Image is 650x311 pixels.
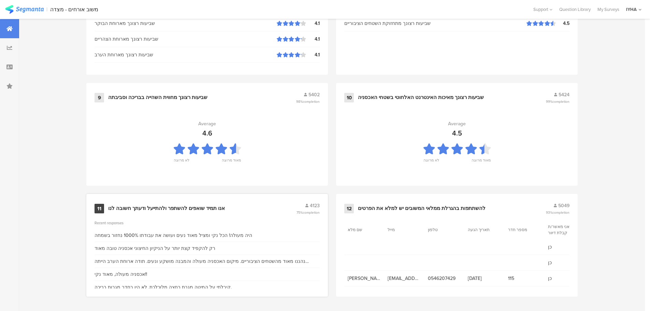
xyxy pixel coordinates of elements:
[448,120,466,127] div: Average
[546,99,569,104] span: 99%
[222,157,241,167] div: מאוד מרוצה
[388,275,421,282] span: [EMAIL_ADDRESS][DOMAIN_NAME]
[428,227,459,233] section: טלפון
[548,224,579,236] section: אני מאשר/ת קבלת דיוור
[548,275,581,282] span: כן
[508,227,539,233] section: מספר חדר
[306,36,320,43] div: 4.1
[95,232,252,239] div: היה מעולה! הכל נקי ומציל מאוד נעים ועושה את עבודתו 1000% נחזור בשמחה
[303,99,320,104] span: completion
[306,20,320,27] div: 4.1
[468,227,499,233] section: תאריך הגעה
[452,128,462,138] div: 4.5
[344,204,354,213] div: 12
[344,20,526,27] div: שביעות רצונך מתחזוקת השטחים הציבוריים
[108,205,225,212] div: אנו תמיד שואפים להשתפר ולהתייעל ודעתך חשובה לנו
[348,275,381,282] span: [PERSON_NAME]
[556,6,594,13] a: Question Library
[358,94,484,101] div: שביעות רצונך מאיכות האינטרנט האלחוטי בשטחי האכסניה
[95,93,104,102] div: 9
[296,99,320,104] span: 98%
[548,259,581,266] span: כן
[546,210,569,215] span: 93%
[198,120,216,127] div: Average
[358,205,486,212] div: להשתתפות בהגרלת ממלאי המשובים יש למלא את הפרטים
[174,157,189,167] div: לא מרוצה
[46,5,47,13] div: |
[556,20,569,27] div: 4.5
[108,94,207,101] div: שביעות רצונך מחווית השהייה בבריכה וסביבתה
[95,36,277,43] div: שביעות רצונך מארוחת הצהריים
[95,271,147,278] div: אכסניה מעולה, מאוד נקי!!
[95,204,104,213] div: 11
[95,220,320,226] div: Recent responses
[423,157,439,167] div: לא מרוצה
[552,210,569,215] span: completion
[428,275,461,282] span: 0546207429
[472,157,491,167] div: מאוד מרוצה
[202,128,212,138] div: 4.6
[388,227,418,233] section: מייל
[558,202,569,209] span: 5049
[95,258,320,265] div: נהננו מאוד מהשטחים הציבוריים. מיקום האכסניה מעולה והמבנה מושקע ונעים. תודה ארוחת הערב הייתה מאכזב...
[468,275,501,282] span: [DATE]
[310,202,320,209] span: 4123
[306,51,320,58] div: 4.1
[50,6,98,13] div: משוב אורחים - מצדה
[348,227,378,233] section: שם מלא
[533,4,552,15] div: Support
[95,284,232,291] div: קיבלתי על המיטה מגבת רחצה מלוכלכת, לא היו בחדר מגבות בריכה.
[5,5,44,14] img: segmanta logo
[308,91,320,98] span: 5402
[626,6,637,13] div: IYHA
[594,6,623,13] a: My Surveys
[552,99,569,104] span: completion
[559,91,569,98] span: 5424
[344,93,354,102] div: 10
[303,210,320,215] span: completion
[95,20,277,27] div: שביעות רצונך מארוחת הבוקר
[508,275,541,282] span: 115
[95,51,277,58] div: שביעות רצונך מארוחת הערב
[548,243,581,251] span: כן
[297,210,320,215] span: 75%
[95,245,215,252] div: רק להקפיד קצת יותר על הניקיון החיצוני אכסניה טובה מאוד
